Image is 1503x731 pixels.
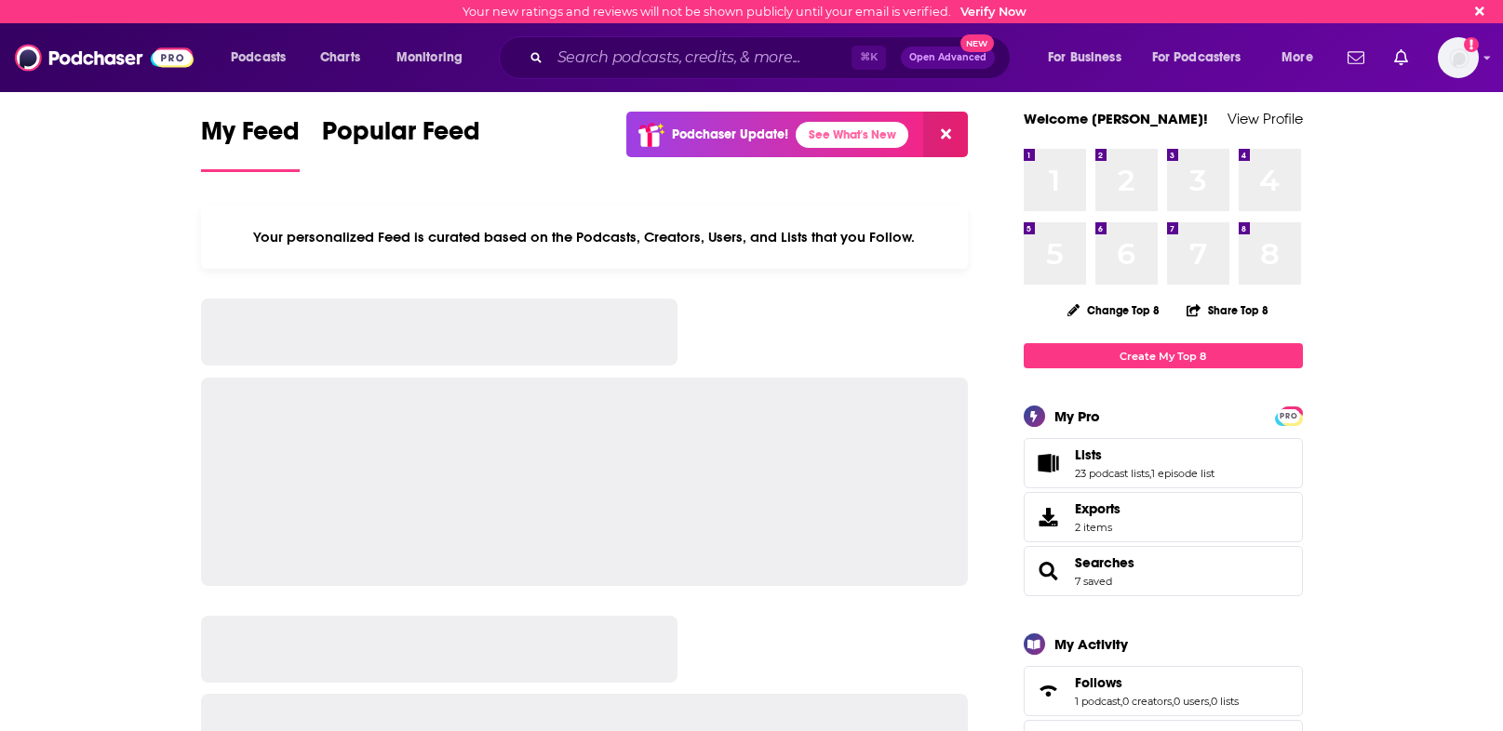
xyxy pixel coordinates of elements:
[1075,446,1102,463] span: Lists
[320,45,360,71] span: Charts
[218,43,310,73] button: open menu
[1151,467,1214,480] a: 1 episode list
[1172,695,1174,708] span: ,
[1228,110,1303,127] a: View Profile
[15,40,194,75] img: Podchaser - Follow, Share and Rate Podcasts
[1387,42,1416,73] a: Show notifications dropdown
[1464,37,1479,52] svg: Email not verified
[796,122,908,148] a: See What's New
[1282,45,1313,71] span: More
[201,115,300,172] a: My Feed
[1140,43,1268,73] button: open menu
[1056,299,1172,322] button: Change Top 8
[322,115,480,172] a: Popular Feed
[1054,635,1128,653] div: My Activity
[1024,492,1303,542] a: Exports
[672,126,788,142] p: Podchaser Update!
[1024,343,1303,368] a: Create My Top 8
[231,45,286,71] span: Podcasts
[1438,37,1479,78] img: User Profile
[1075,521,1121,534] span: 2 items
[852,46,886,70] span: ⌘ K
[1024,438,1303,488] span: Lists
[1048,45,1121,71] span: For Business
[1075,500,1121,517] span: Exports
[550,43,852,73] input: Search podcasts, credits, & more...
[1340,42,1372,73] a: Show notifications dropdown
[960,5,1027,19] a: Verify Now
[1149,467,1151,480] span: ,
[383,43,487,73] button: open menu
[308,43,371,73] a: Charts
[396,45,463,71] span: Monitoring
[1024,546,1303,596] span: Searches
[1054,407,1100,425] div: My Pro
[1024,666,1303,716] span: Follows
[1121,695,1122,708] span: ,
[1075,674,1122,691] span: Follows
[1268,43,1336,73] button: open menu
[1075,674,1239,691] a: Follows
[201,115,300,158] span: My Feed
[1438,37,1479,78] button: Show profile menu
[1030,450,1067,476] a: Lists
[1209,695,1211,708] span: ,
[1174,695,1209,708] a: 0 users
[463,5,1027,19] div: Your new ratings and reviews will not be shown publicly until your email is verified.
[1438,37,1479,78] span: Logged in as dresnic
[1075,575,1112,588] a: 7 saved
[322,115,480,158] span: Popular Feed
[1186,292,1269,328] button: Share Top 8
[909,53,986,62] span: Open Advanced
[1075,446,1214,463] a: Lists
[1152,45,1241,71] span: For Podcasters
[1030,678,1067,704] a: Follows
[1278,408,1300,422] a: PRO
[1030,504,1067,530] span: Exports
[1030,558,1067,584] a: Searches
[960,34,994,52] span: New
[901,47,995,69] button: Open AdvancedNew
[517,36,1028,79] div: Search podcasts, credits, & more...
[1075,467,1149,480] a: 23 podcast lists
[1122,695,1172,708] a: 0 creators
[1075,554,1134,571] a: Searches
[201,206,969,269] div: Your personalized Feed is curated based on the Podcasts, Creators, Users, and Lists that you Follow.
[1075,695,1121,708] a: 1 podcast
[1024,110,1208,127] a: Welcome [PERSON_NAME]!
[1211,695,1239,708] a: 0 lists
[1035,43,1145,73] button: open menu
